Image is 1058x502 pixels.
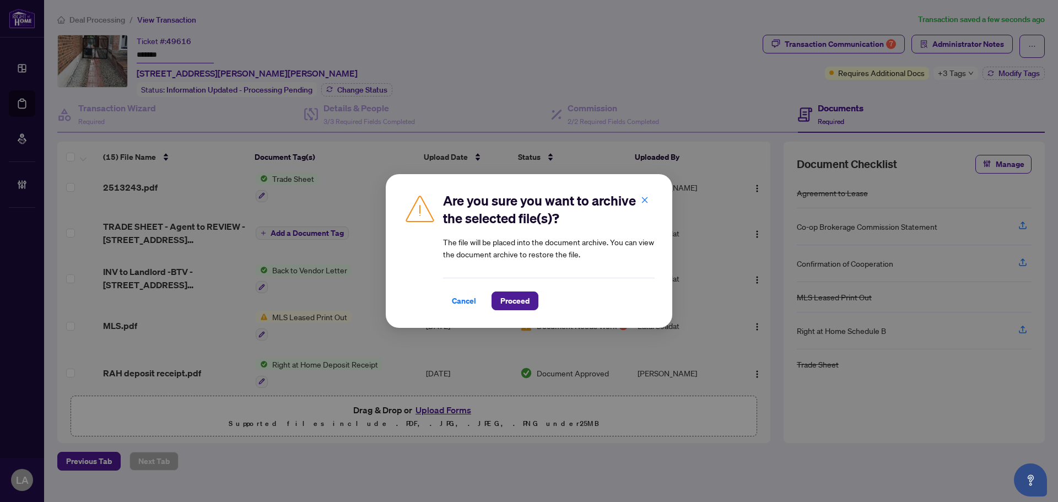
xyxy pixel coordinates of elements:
button: Proceed [492,292,538,310]
button: Open asap [1014,463,1047,496]
article: The file will be placed into the document archive. You can view the document archive to restore t... [443,236,655,260]
span: Proceed [500,292,530,310]
h2: Are you sure you want to archive the selected file(s)? [443,192,655,227]
span: close [641,196,649,204]
button: Cancel [443,292,485,310]
span: Cancel [452,292,476,310]
img: Caution Icon [403,192,436,225]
